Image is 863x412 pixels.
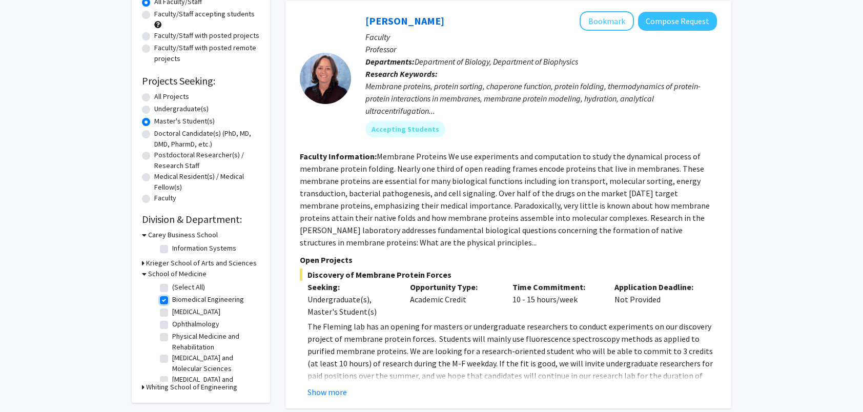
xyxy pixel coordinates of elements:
div: 10 - 15 hours/week [505,281,607,318]
label: [MEDICAL_DATA] [172,306,220,317]
button: Add Karen Fleming to Bookmarks [580,11,634,31]
div: Not Provided [607,281,709,318]
label: Biomedical Engineering [172,294,244,305]
iframe: Chat [8,366,44,404]
h3: Whiting School of Engineering [146,382,237,393]
button: Show more [307,386,347,398]
h3: Carey Business School [148,230,218,240]
label: Faculty [154,193,176,203]
p: Faculty [365,31,717,43]
b: Research Keywords: [365,69,438,79]
label: Faculty/Staff with posted projects [154,30,259,41]
label: Information Systems [172,243,236,254]
p: Open Projects [300,254,717,266]
div: Membrane proteins, protein sorting, chaperone function, protein folding, thermodynamics of protei... [365,80,717,117]
h3: School of Medicine [148,269,207,279]
b: Faculty Information: [300,151,377,161]
fg-read-more: Membrane Proteins We use experiments and computation to study the dynamical process of membrane p... [300,151,710,248]
b: Departments: [365,56,415,67]
label: Faculty/Staff accepting students [154,9,255,19]
p: Application Deadline: [614,281,702,293]
h2: Division & Department: [142,213,260,225]
a: [PERSON_NAME] [365,14,444,27]
label: Undergraduate(s) [154,104,209,114]
label: Postdoctoral Researcher(s) / Research Staff [154,150,260,171]
span: Discovery of Membrane Protein Forces [300,269,717,281]
p: Professor [365,43,717,55]
h3: Krieger School of Arts and Sciences [146,258,257,269]
p: Time Commitment: [512,281,600,293]
div: Academic Credit [402,281,505,318]
span: Department of Biology, Department of Biophysics [415,56,578,67]
label: (Select All) [172,282,205,293]
label: Doctoral Candidate(s) (PhD, MD, DMD, PharmD, etc.) [154,128,260,150]
label: Ophthalmology [172,319,219,329]
label: Medical Resident(s) / Medical Fellow(s) [154,171,260,193]
mat-chip: Accepting Students [365,121,445,137]
p: The Fleming lab has an opening for masters or undergraduate researchers to conduct experiments on... [307,320,717,406]
button: Compose Request to Karen Fleming [638,12,717,31]
label: Physical Medicine and Rehabilitation [172,331,257,353]
label: Faculty/Staff with posted remote projects [154,43,260,64]
h2: Projects Seeking: [142,75,260,87]
label: All Projects [154,91,189,102]
label: [MEDICAL_DATA] and Radiological Science [172,374,257,396]
div: Undergraduate(s), Master's Student(s) [307,293,395,318]
p: Opportunity Type: [410,281,497,293]
label: Master's Student(s) [154,116,215,127]
p: Seeking: [307,281,395,293]
label: [MEDICAL_DATA] and Molecular Sciences [172,353,257,374]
